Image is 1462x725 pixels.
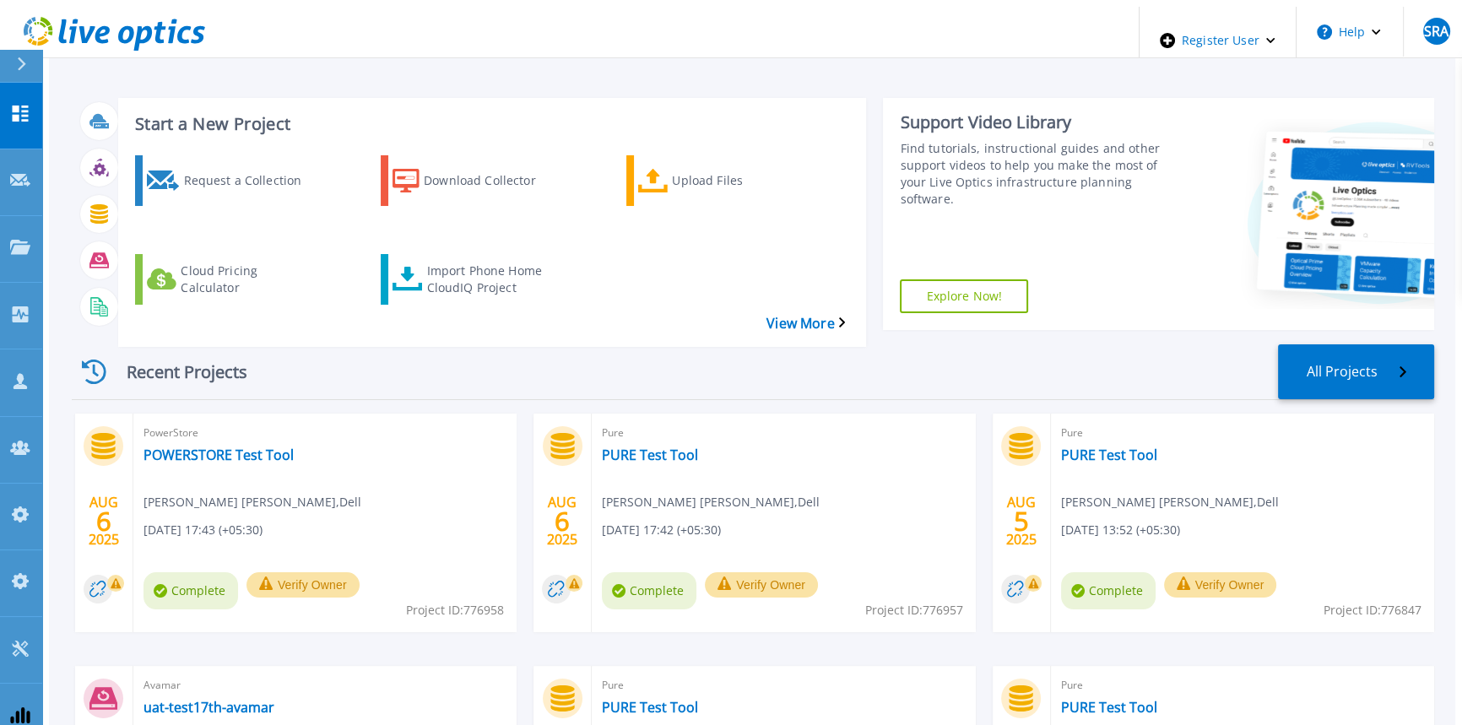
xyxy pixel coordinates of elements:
div: Download Collector [424,160,559,202]
a: POWERSTORE Test Tool [143,446,294,463]
span: Complete [602,572,696,609]
a: Explore Now! [900,279,1028,313]
span: PowerStore [143,424,506,442]
span: Project ID: 776957 [865,601,963,619]
a: Download Collector [381,155,585,206]
div: AUG 2025 [88,490,120,552]
div: Cloud Pricing Calculator [181,258,316,300]
a: Upload Files [626,155,831,206]
a: PURE Test Tool [602,446,698,463]
span: [PERSON_NAME] [PERSON_NAME] , Dell [143,493,361,511]
a: Cloud Pricing Calculator [135,254,339,305]
span: Pure [1061,676,1424,695]
span: Complete [1061,572,1156,609]
span: Project ID: 776958 [406,601,504,619]
span: 5 [1014,514,1029,528]
button: Verify Owner [246,572,360,598]
button: Verify Owner [705,572,818,598]
span: 6 [96,514,111,528]
span: Pure [1061,424,1424,442]
span: Complete [143,572,238,609]
span: [DATE] 17:42 (+05:30) [602,521,721,539]
div: Recent Projects [72,351,274,392]
div: Import Phone Home CloudIQ Project [426,258,561,300]
span: Pure [602,676,965,695]
span: SRA [1424,24,1448,38]
span: [PERSON_NAME] [PERSON_NAME] , Dell [602,493,820,511]
div: Find tutorials, instructional guides and other support videos to help you make the most of your L... [900,140,1178,208]
a: PURE Test Tool [1061,699,1157,716]
span: Pure [602,424,965,442]
span: Avamar [143,676,506,695]
div: Request a Collection [183,160,318,202]
div: Register User [1140,7,1296,74]
a: Request a Collection [135,155,339,206]
span: 6 [555,514,570,528]
div: AUG 2025 [546,490,578,552]
a: uat-test17th-avamar [143,699,274,716]
a: PURE Test Tool [602,699,698,716]
span: Project ID: 776847 [1324,601,1421,619]
a: PURE Test Tool [1061,446,1157,463]
span: [DATE] 17:43 (+05:30) [143,521,263,539]
span: [DATE] 13:52 (+05:30) [1061,521,1180,539]
button: Help [1297,7,1402,57]
a: View More [766,316,845,332]
div: Support Video Library [900,111,1178,133]
button: Verify Owner [1164,572,1277,598]
h3: Start a New Project [135,115,845,133]
div: Upload Files [672,160,807,202]
span: [PERSON_NAME] [PERSON_NAME] , Dell [1061,493,1279,511]
a: All Projects [1278,344,1434,399]
div: AUG 2025 [1005,490,1037,552]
